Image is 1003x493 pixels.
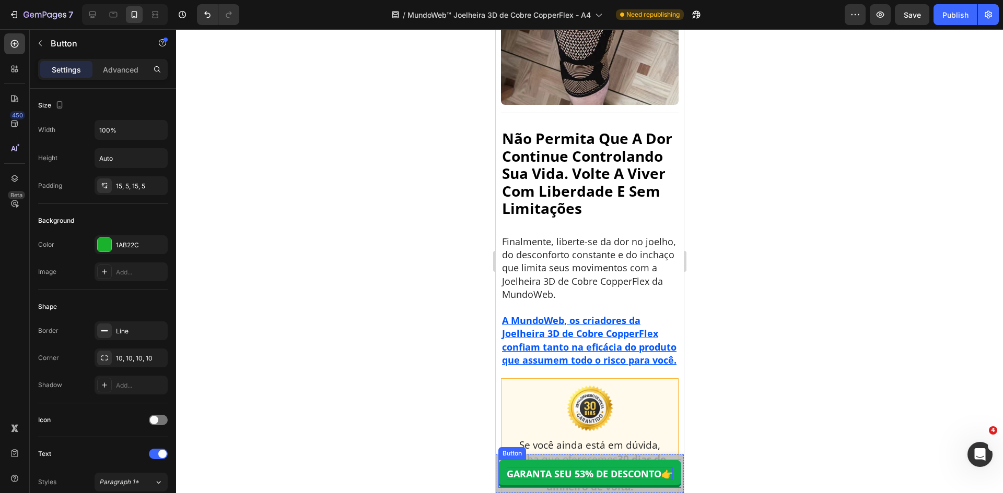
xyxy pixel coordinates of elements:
input: Auto [95,149,167,167]
p: Button [51,37,139,50]
div: Add... [116,381,165,390]
p: Advanced [103,64,138,75]
div: Color [38,240,54,249]
div: 1AB22C [116,241,165,250]
div: Corner [38,353,59,363]
div: Undo/Redo [197,4,239,25]
div: Background [38,216,74,225]
img: gempages_463923879945962577-d23833d5-bb10-4966-91be-eb5331185bad.webp [68,355,120,403]
div: Line [116,327,165,336]
div: Border [38,326,59,335]
span: Save [904,10,921,19]
div: Publish [942,9,969,20]
div: 10, 10, 10, 10 [116,354,165,363]
span: Need republishing [626,10,680,19]
p: Se você ainda está em dúvida, saiba que oferecemos [15,409,173,464]
button: 7 [4,4,78,25]
button: Save [895,4,929,25]
input: Auto [95,121,167,139]
div: Height [38,153,57,163]
p: Settings [52,64,81,75]
div: Image [38,267,56,276]
div: Size [38,99,66,113]
div: Padding [38,181,62,190]
span: / [403,9,405,20]
div: Shadow [38,380,62,390]
div: Icon [38,415,51,425]
span: MundoWeb™ Joelheira 3D de Cobre CopperFlex - A4 [407,9,591,20]
span: Paragraph 1* [99,477,139,487]
iframe: Design area [496,29,684,493]
div: Add... [116,268,165,277]
div: Text [38,449,51,459]
div: 450 [10,111,25,119]
p: Não Permita Que A Dor Continue Controlando Sua Vida. Volte A Viver Com Liberdade E Sem Limitações [6,101,182,188]
p: 7 [68,8,73,21]
span: 4 [989,426,997,435]
button: Publish [934,4,977,25]
div: Styles [38,477,56,487]
a: A MundoWeb, os criadores da Joelheira 3D de Cobre CopperFlex confiam tanto na eficácia do produto... [6,285,181,337]
p: Finalmente, liberte-se da dor no joelho, do desconforto constante e do inchaço que limita seus mo... [6,206,182,272]
div: Beta [8,191,25,199]
div: 15, 5, 15, 5 [116,182,165,191]
iframe: Intercom live chat [967,442,993,467]
div: Shape [38,302,57,311]
div: Width [38,125,55,135]
button: Paragraph 1* [95,473,168,491]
